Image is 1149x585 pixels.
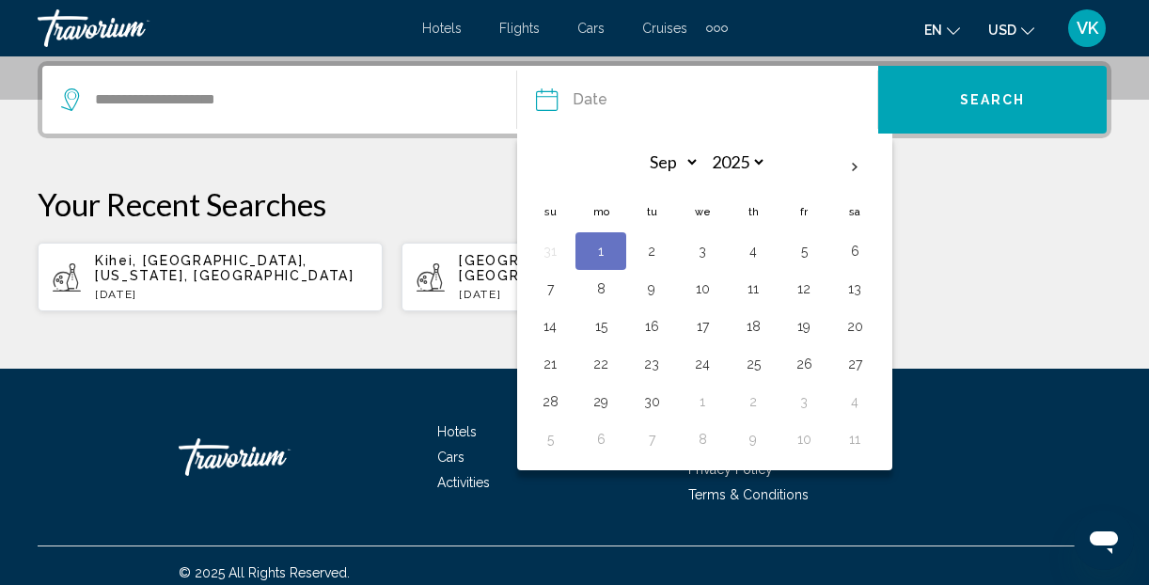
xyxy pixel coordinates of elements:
button: Next month [829,146,880,189]
button: Day 4 [738,238,768,264]
button: Day 28 [535,388,565,415]
button: Day 24 [687,351,717,377]
button: Day 30 [637,388,667,415]
button: Change language [924,16,960,43]
button: Day 14 [535,313,565,340]
button: Day 2 [738,388,768,415]
button: Day 25 [738,351,768,377]
button: Day 1 [586,238,616,264]
button: Search [878,66,1107,134]
button: Day 29 [586,388,616,415]
button: Day 13 [840,276,870,302]
select: Select year [705,146,766,179]
button: Day 3 [687,238,717,264]
button: User Menu [1062,8,1111,48]
a: Cruises [642,21,687,36]
button: Day 4 [840,388,870,415]
button: Day 3 [789,388,819,415]
select: Select month [638,146,700,179]
a: Hotels [437,424,477,439]
span: VK [1077,19,1098,38]
span: [GEOGRAPHIC_DATA], [US_STATE], [GEOGRAPHIC_DATA] [459,253,722,283]
button: Day 10 [687,276,717,302]
a: Cars [577,21,605,36]
button: Day 7 [535,276,565,302]
a: Travorium [179,429,367,485]
button: Day 1 [687,388,717,415]
button: Day 8 [586,276,616,302]
button: [GEOGRAPHIC_DATA], [US_STATE], [GEOGRAPHIC_DATA][DATE] [401,242,747,312]
a: Hotels [422,21,462,36]
span: Search [960,93,1026,108]
button: Day 8 [687,426,717,452]
button: Day 18 [738,313,768,340]
button: Kihei, [GEOGRAPHIC_DATA], [US_STATE], [GEOGRAPHIC_DATA][DATE] [38,242,383,312]
button: Day 20 [840,313,870,340]
span: USD [988,23,1016,38]
a: Terms & Conditions [688,487,809,502]
button: Day 5 [535,426,565,452]
a: Travorium [38,9,403,47]
button: Day 11 [738,276,768,302]
span: Kihei, [GEOGRAPHIC_DATA], [US_STATE], [GEOGRAPHIC_DATA] [95,253,354,283]
div: Search widget [42,66,1107,134]
p: [DATE] [95,288,368,301]
button: Day 6 [840,238,870,264]
iframe: Button to launch messaging window [1074,510,1134,570]
button: Day 19 [789,313,819,340]
button: Day 15 [586,313,616,340]
button: Day 16 [637,313,667,340]
button: Day 2 [637,238,667,264]
span: en [924,23,942,38]
a: Activities [437,475,490,490]
button: Day 31 [535,238,565,264]
button: Day 27 [840,351,870,377]
span: © 2025 All Rights Reserved. [179,565,350,580]
button: Day 9 [738,426,768,452]
button: Day 5 [789,238,819,264]
button: Day 26 [789,351,819,377]
button: Date [536,66,877,134]
button: Day 6 [586,426,616,452]
p: [DATE] [459,288,732,301]
button: Change currency [988,16,1034,43]
button: Day 17 [687,313,717,340]
a: Cars [437,450,464,465]
button: Day 10 [789,426,819,452]
button: Day 12 [789,276,819,302]
button: Extra navigation items [706,13,728,43]
p: Your Recent Searches [38,185,1111,223]
button: Day 23 [637,351,667,377]
button: Day 9 [637,276,667,302]
a: Flights [499,21,540,36]
button: Day 7 [637,426,667,452]
button: Day 22 [586,351,616,377]
button: Day 11 [840,426,870,452]
button: Day 21 [535,351,565,377]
